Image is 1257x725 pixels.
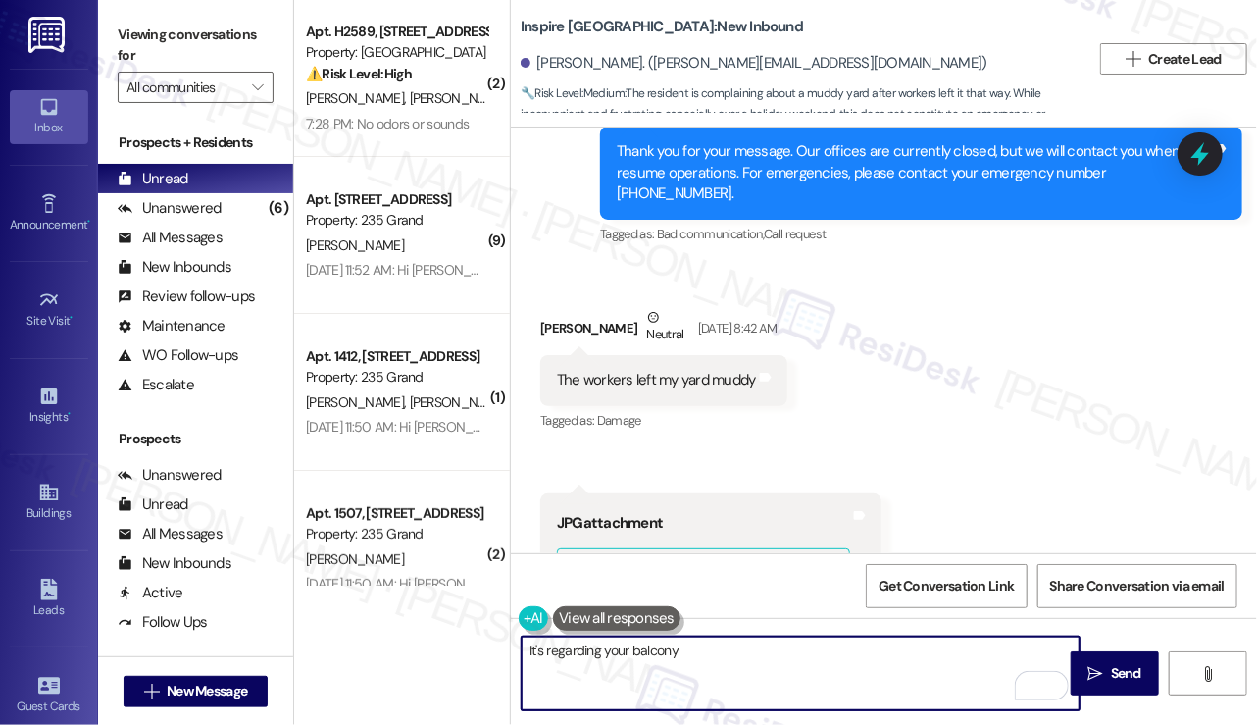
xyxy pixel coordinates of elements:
span: Share Conversation via email [1050,576,1225,596]
i:  [144,684,159,699]
a: Leads [10,573,88,626]
span: [PERSON_NAME] [306,393,410,411]
div: Neutral [643,307,688,348]
div: Unread [118,169,188,189]
div: Apt. H2589, [STREET_ADDRESS][PERSON_NAME] [306,22,487,42]
img: ResiDesk Logo [28,17,69,53]
div: New Inbounds [118,257,231,278]
div: Unanswered [118,198,222,219]
button: Create Lead [1100,43,1247,75]
div: Unanswered [118,465,222,486]
div: All Messages [118,228,223,248]
button: Send [1071,651,1159,696]
span: • [87,215,90,229]
label: Viewing conversations for [118,20,274,72]
div: (6) [264,193,293,224]
div: [PERSON_NAME]. ([PERSON_NAME][EMAIL_ADDRESS][DOMAIN_NAME]) [521,53,987,74]
div: [PERSON_NAME] [540,307,787,355]
textarea: To enrich screen reader interactions, please activate Accessibility in Grammarly extension settings [522,637,1080,710]
button: Get Conversation Link [866,564,1027,608]
div: Tagged as: [600,220,1242,248]
div: Active [118,583,183,603]
div: Unread [118,494,188,515]
div: Apt. 1412, [STREET_ADDRESS] [306,346,487,367]
span: Call request [764,226,826,242]
span: : The resident is complaining about a muddy yard after workers left it that way. While inconvenie... [521,83,1090,188]
div: The workers left my yard muddy [557,370,756,390]
div: Prospects [98,429,293,449]
a: Buildings [10,476,88,529]
div: All Messages [118,524,223,544]
button: New Message [124,676,269,707]
span: New Message [167,681,247,701]
div: [DATE] 8:42 AM [693,318,778,338]
div: Escalate [118,375,194,395]
span: [PERSON_NAME] [306,89,410,107]
strong: 🔧 Risk Level: Medium [521,85,625,101]
a: Site Visit • [10,284,88,337]
div: Follow Ups [118,612,208,633]
span: [PERSON_NAME] [410,89,508,107]
span: Create Lead [1149,49,1222,70]
span: Get Conversation Link [879,576,1014,596]
span: [PERSON_NAME] [306,236,404,254]
span: Damage [597,412,641,429]
div: Thank you for your message. Our offices are currently closed, but we will contact you when we res... [617,141,1211,204]
div: Apt. [STREET_ADDRESS] [306,189,487,210]
div: Review follow-ups [118,286,255,307]
span: Bad communication , [657,226,764,242]
div: New Inbounds [118,553,231,574]
div: Property: 235 Grand [306,210,487,231]
div: Property: 235 Grand [306,367,487,388]
div: Prospects + Residents [98,132,293,153]
div: 7:28 PM: No odors or sounds [306,115,469,132]
div: WO Follow-ups [118,345,238,366]
strong: ⚠️ Risk Level: High [306,65,412,82]
span: Send [1111,663,1141,684]
span: [PERSON_NAME] [410,393,508,411]
div: Maintenance [118,316,226,337]
a: Inbox [10,90,88,143]
i:  [1200,666,1215,682]
a: Guest Cards [10,669,88,722]
b: JPG attachment [557,513,663,533]
span: • [68,407,71,421]
button: Share Conversation via email [1037,564,1237,608]
i:  [1088,666,1103,682]
span: [PERSON_NAME] [306,550,404,568]
input: All communities [126,72,242,103]
b: Inspire [GEOGRAPHIC_DATA]: New Inbound [521,17,803,37]
i:  [252,79,263,95]
div: Property: 235 Grand [306,524,487,544]
i:  [1126,51,1140,67]
div: Tagged as: [540,406,787,435]
div: Property: [GEOGRAPHIC_DATA] [306,42,487,63]
span: • [71,311,74,325]
a: Insights • [10,380,88,433]
div: Apt. 1507, [STREET_ADDRESS] [306,503,487,524]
